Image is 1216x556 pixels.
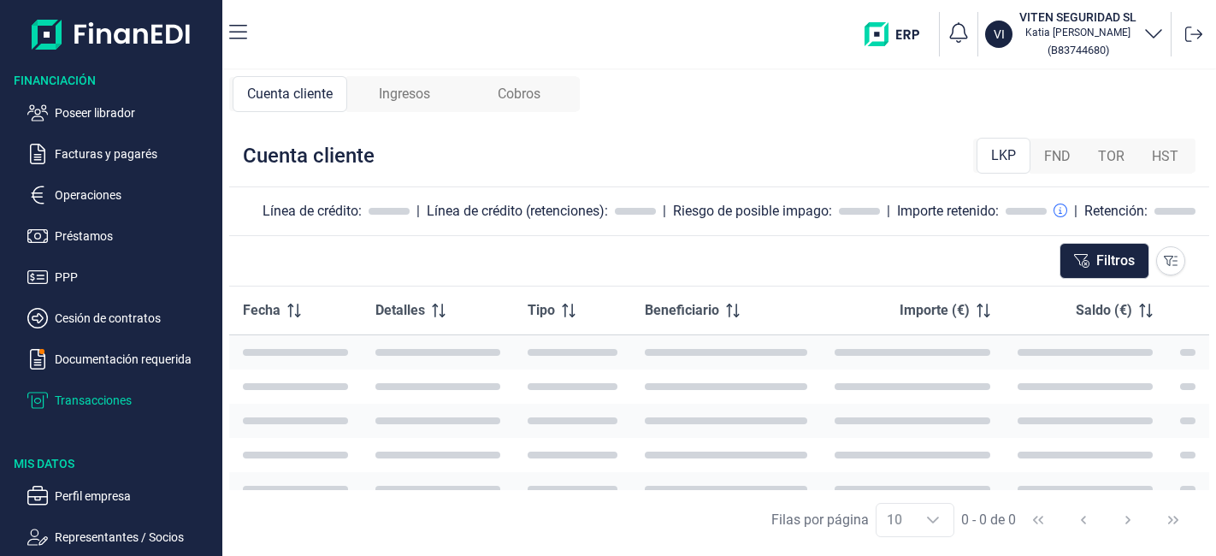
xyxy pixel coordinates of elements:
button: VIVITEN SEGURIDAD SLKatia [PERSON_NAME](B83744680) [985,9,1164,60]
span: TOR [1098,146,1125,167]
div: Importe retenido: [897,203,999,220]
span: HST [1152,146,1178,167]
div: Línea de crédito: [263,203,362,220]
p: Katia [PERSON_NAME] [1019,26,1136,39]
button: Filtros [1060,243,1149,279]
button: Perfil empresa [27,486,215,506]
div: | [663,201,666,222]
button: Poseer librador [27,103,215,123]
div: Choose [912,504,953,536]
p: Facturas y pagarés [55,144,215,164]
div: FND [1030,139,1084,174]
button: Operaciones [27,185,215,205]
span: LKP [991,145,1016,166]
div: | [1074,201,1077,222]
span: FND [1044,146,1071,167]
small: Copiar cif [1048,44,1109,56]
p: Transacciones [55,390,215,411]
button: Last Page [1153,500,1194,541]
span: Importe (€) [900,300,970,321]
img: erp [865,22,932,46]
div: Ingresos [347,76,462,112]
p: Cesión de contratos [55,308,215,328]
div: Cobros [462,76,576,112]
p: Préstamos [55,226,215,246]
div: Riesgo de posible impago: [673,203,832,220]
button: Next Page [1107,500,1148,541]
img: Logo de aplicación [32,14,192,55]
div: Cuenta cliente [233,76,347,112]
span: Beneficiario [645,300,719,321]
span: Tipo [528,300,555,321]
p: PPP [55,267,215,287]
div: TOR [1084,139,1138,174]
p: Poseer librador [55,103,215,123]
div: Filas por página [771,510,869,530]
p: Representantes / Socios [55,527,215,547]
button: PPP [27,267,215,287]
div: LKP [977,138,1030,174]
p: Operaciones [55,185,215,205]
h3: VITEN SEGURIDAD SL [1019,9,1136,26]
div: Línea de crédito (retenciones): [427,203,608,220]
button: Transacciones [27,390,215,411]
div: Retención: [1084,203,1148,220]
p: Documentación requerida [55,349,215,370]
span: Cuenta cliente [247,84,333,104]
span: Fecha [243,300,280,321]
div: Cuenta cliente [243,142,375,169]
span: Detalles [375,300,425,321]
div: | [887,201,890,222]
button: Previous Page [1063,500,1104,541]
div: HST [1138,139,1192,174]
span: Ingresos [379,84,430,104]
button: First Page [1018,500,1059,541]
button: Documentación requerida [27,349,215,370]
span: 0 - 0 de 0 [961,513,1016,527]
button: Facturas y pagarés [27,144,215,164]
div: | [416,201,420,222]
span: Cobros [498,84,540,104]
p: VI [994,26,1005,43]
button: Representantes / Socios [27,527,215,547]
p: Perfil empresa [55,486,215,506]
button: Cesión de contratos [27,308,215,328]
span: Saldo (€) [1076,300,1132,321]
button: Préstamos [27,226,215,246]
